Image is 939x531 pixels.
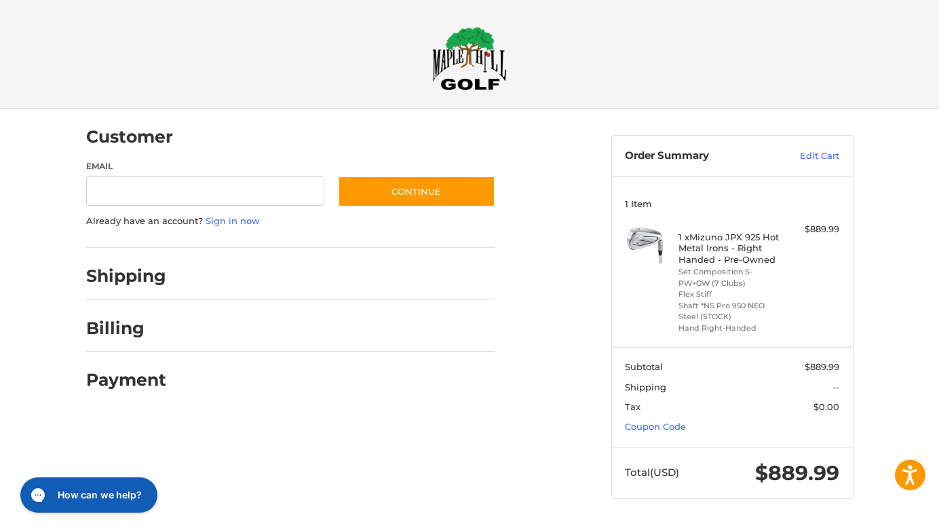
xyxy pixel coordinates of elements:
iframe: Gorgias live chat messenger [14,473,161,517]
a: Sign in now [206,215,260,226]
span: Shipping [625,382,666,392]
span: Total (USD) [625,466,679,479]
span: $889.99 [755,460,839,486]
p: Already have an account? [86,215,495,228]
h2: Customer [86,126,173,147]
li: Set Composition 5-PW+GW (7 Clubs) [678,266,782,289]
h3: Order Summary [625,149,771,163]
h2: Payment [86,369,166,390]
span: -- [832,382,839,392]
li: Shaft *NS Pro 950 NEO Steel (STOCK) [678,300,782,323]
span: Tax [625,401,640,412]
span: $889.99 [805,361,839,372]
a: Edit Cart [771,149,839,163]
img: Maple Hill Golf [432,26,507,90]
a: Coupon Code [625,421,686,432]
button: Continue [338,176,495,207]
h2: Billing [86,318,166,339]
label: Email [86,160,325,172]
span: Subtotal [625,361,663,372]
li: Flex Stiff [678,289,782,300]
h4: 1 x Mizuno JPX 925 Hot Metal Irons - Right Handed - Pre-Owned [678,232,782,265]
h3: 1 Item [625,198,839,209]
h2: Shipping [86,265,166,287]
div: $889.99 [786,223,839,236]
li: Hand Right-Handed [678,323,782,334]
span: $0.00 [813,401,839,412]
